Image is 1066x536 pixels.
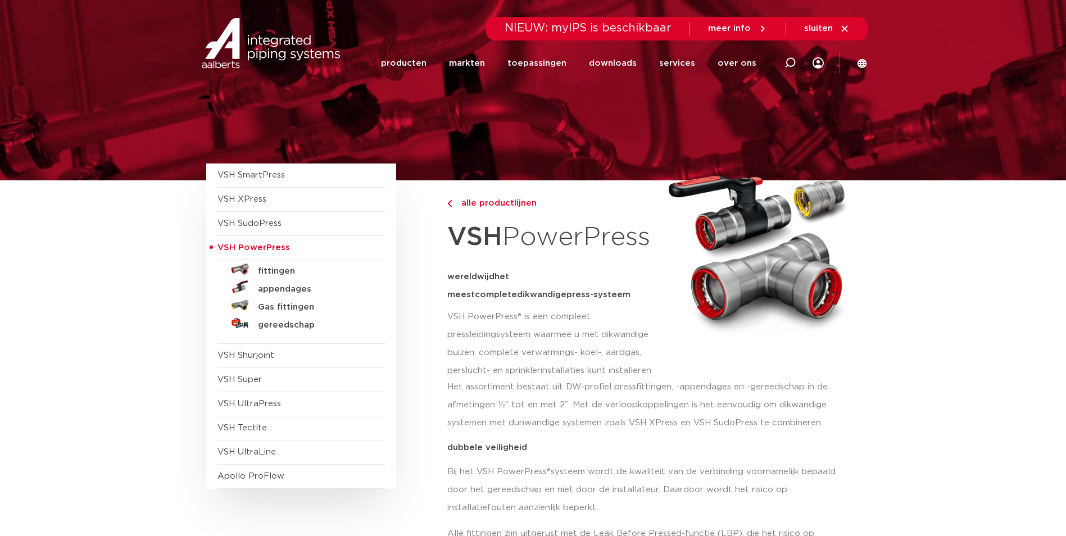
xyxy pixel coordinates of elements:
p: Het assortiment bestaat uit DW-profiel pressfittingen, -appendages en -gereedschap in de afmeting... [447,378,853,432]
span: VSH PowerPress [217,243,290,252]
a: services [659,42,695,85]
p: dubbele veiligheid [447,443,853,452]
a: gereedschap [217,314,385,332]
a: meer info [708,24,768,34]
a: Apollo ProFlow [217,472,284,480]
span: alle productlijnen [455,199,537,207]
a: VSH Shurjoint [217,351,274,360]
a: markten [449,42,485,85]
a: VSH XPress [217,195,266,203]
a: producten [381,42,427,85]
a: VSH UltraPress [217,399,281,408]
span: dikwandige [517,290,566,299]
h5: Gas fittingen [258,302,369,312]
a: alle productlijnen [447,197,658,210]
a: downloads [589,42,637,85]
a: VSH UltraLine [217,448,276,456]
h5: gereedschap [258,320,369,330]
a: toepassingen [507,42,566,85]
a: VSH Tectite [217,424,267,432]
a: over ons [718,42,756,85]
a: VSH Super [217,375,262,384]
nav: Menu [381,42,756,85]
h5: fittingen [258,266,369,276]
a: appendages [217,278,385,296]
div: my IPS [813,51,824,75]
span: wereldwijd [447,272,495,281]
a: Gas fittingen [217,296,385,314]
span: meer info [708,24,751,33]
img: chevron-right.svg [447,200,452,207]
span: press-systeem [566,290,630,299]
span: NIEUW: myIPS is beschikbaar [505,22,672,34]
span: systeem wordt de kwaliteit van de verbinding voornamelijk bepaald door het gereedschap en niet do... [447,467,836,512]
p: VSH PowerPress® is een compleet pressleidingsysteem waarmee u met dikwandige buizen, complete ver... [447,308,658,380]
span: sluiten [804,24,833,33]
a: fittingen [217,260,385,278]
span: ® [547,467,551,476]
h1: PowerPress [447,216,658,259]
span: Bij het VSH PowerPress [447,467,547,476]
a: sluiten [804,24,850,34]
h5: appendages [258,284,369,294]
span: het meest [447,272,509,299]
span: complete [475,290,517,299]
a: VSH SmartPress [217,171,285,179]
a: VSH SudoPress [217,219,282,228]
strong: VSH [447,224,502,250]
